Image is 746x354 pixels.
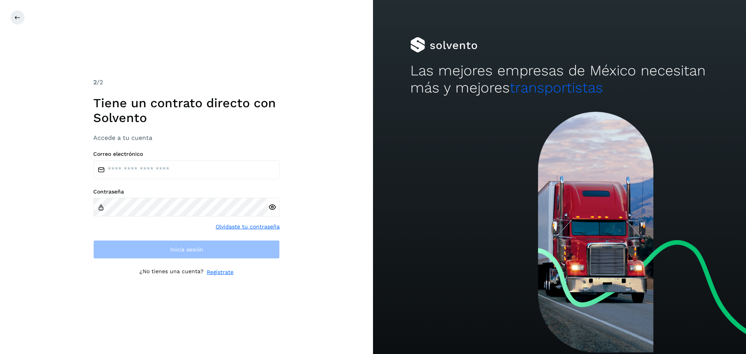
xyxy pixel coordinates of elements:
h3: Accede a tu cuenta [93,134,280,141]
label: Correo electrónico [93,151,280,157]
h1: Tiene un contrato directo con Solvento [93,96,280,126]
a: Olvidaste tu contraseña [216,223,280,231]
div: /2 [93,78,280,87]
button: Inicia sesión [93,240,280,259]
h2: Las mejores empresas de México necesitan más y mejores [410,62,709,97]
span: transportistas [510,79,603,96]
p: ¿No tienes una cuenta? [139,268,204,276]
span: 2 [93,78,97,86]
span: Inicia sesión [170,247,203,252]
label: Contraseña [93,188,280,195]
a: Regístrate [207,268,234,276]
